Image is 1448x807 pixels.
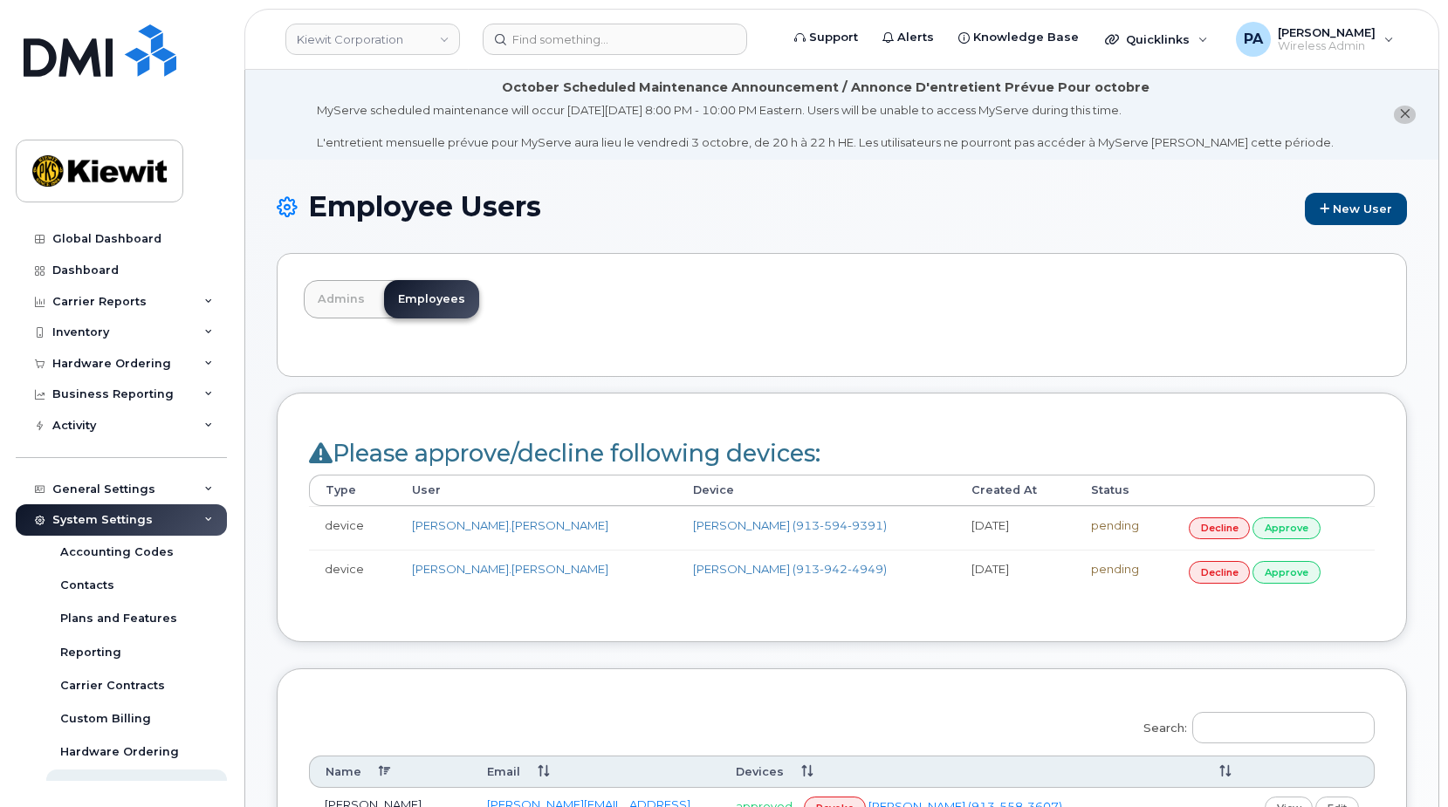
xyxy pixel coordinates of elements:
td: pending [1075,550,1173,593]
a: [PERSON_NAME] (913-942-4949) [693,562,887,576]
a: Admins [304,280,379,318]
th: : activate to sort column ascending [1186,756,1375,788]
label: Search: [1132,701,1375,749]
td: device [309,550,396,593]
a: decline [1189,517,1251,539]
a: [PERSON_NAME].[PERSON_NAME] [412,562,608,576]
td: pending [1075,506,1173,550]
a: [PERSON_NAME].[PERSON_NAME] [412,518,608,532]
th: Devices: activate to sort column ascending [720,756,1186,788]
td: device [309,506,396,550]
th: Email: activate to sort column ascending [471,756,720,788]
a: approve [1252,517,1321,539]
div: MyServe scheduled maintenance will occur [DATE][DATE] 8:00 PM - 10:00 PM Eastern. Users will be u... [317,102,1334,151]
a: Employees [384,280,479,318]
th: Name: activate to sort column descending [309,756,471,788]
th: Created At [956,475,1075,506]
a: New User [1305,193,1407,225]
th: Device [677,475,955,506]
a: approve [1252,561,1321,583]
button: close notification [1394,106,1416,124]
th: User [396,475,677,506]
input: Search: [1192,712,1375,743]
div: October Scheduled Maintenance Announcement / Annonce D'entretient Prévue Pour octobre [502,79,1149,97]
td: [DATE] [956,550,1075,593]
th: Type [309,475,396,506]
th: Status [1075,475,1173,506]
h1: Employee Users [277,191,1407,225]
td: [DATE] [956,506,1075,550]
h2: Please approve/decline following devices: [309,441,1375,467]
a: [PERSON_NAME] (913-594-9391) [693,518,887,532]
a: decline [1189,561,1251,583]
